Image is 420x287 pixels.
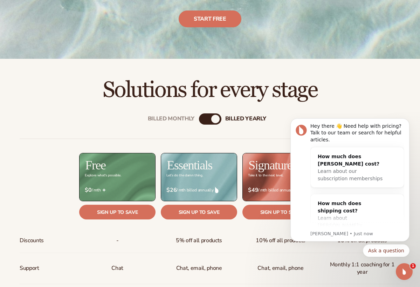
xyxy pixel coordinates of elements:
[248,174,283,177] div: Take it to the next level.
[85,187,91,194] strong: $0
[280,95,420,268] iframe: Intercom notifications message
[85,187,150,194] span: / mth
[248,187,258,194] strong: $49
[256,234,305,247] span: 10% off all products
[396,263,413,280] iframe: Intercom live chat
[102,188,106,192] img: Free_Icon_bb6e7c7e-73f8-44bd-8ed0-223ea0fc522e.png
[148,115,195,122] div: Billed Monthly
[85,159,105,171] h2: Free
[179,10,241,27] a: Start free
[161,205,237,219] a: Sign up to save
[79,205,156,219] a: Sign up to save
[20,262,39,275] span: Support
[225,115,266,122] div: billed Yearly
[257,262,303,275] span: Chat, email, phone
[167,159,212,171] h2: Essentials
[410,263,416,269] span: 1
[116,234,119,247] span: -
[176,234,222,247] span: 5% off all products
[215,187,219,193] img: drop.png
[161,153,237,201] img: Essentials_BG_9050f826-5aa9-47d9-a362-757b82c62641.jpg
[111,262,123,275] p: Chat
[166,187,177,194] strong: $26
[166,187,232,194] span: / mth billed annually
[166,174,203,177] div: Let’s do the damn thing.
[20,234,44,247] span: Discounts
[330,258,395,279] span: Monthly 1:1 coaching for 1 year
[248,159,292,171] h2: Signature
[20,78,400,102] h2: Solutions for every stage
[80,153,155,201] img: free_bg.png
[243,153,318,201] img: Signature_BG_eeb718c8-65ac-49e3-a4e5-327c6aa73146.jpg
[242,205,319,219] a: Sign up to save
[85,174,121,177] div: Explore what's possible.
[248,187,313,194] span: / mth billed annually
[176,262,222,275] p: Chat, email, phone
